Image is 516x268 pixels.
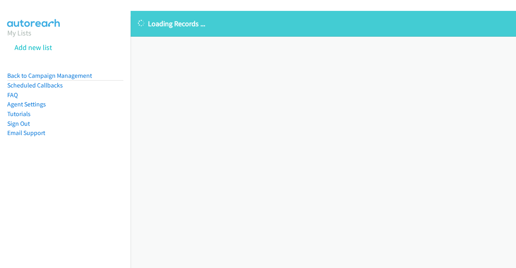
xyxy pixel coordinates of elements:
p: Loading Records ... [138,18,509,29]
a: FAQ [7,91,18,99]
a: Add new list [15,43,52,52]
a: Sign Out [7,120,30,127]
a: Tutorials [7,110,31,118]
a: My Lists [7,28,31,37]
a: Agent Settings [7,100,46,108]
a: Scheduled Callbacks [7,81,63,89]
a: Email Support [7,129,45,137]
a: Back to Campaign Management [7,72,92,79]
